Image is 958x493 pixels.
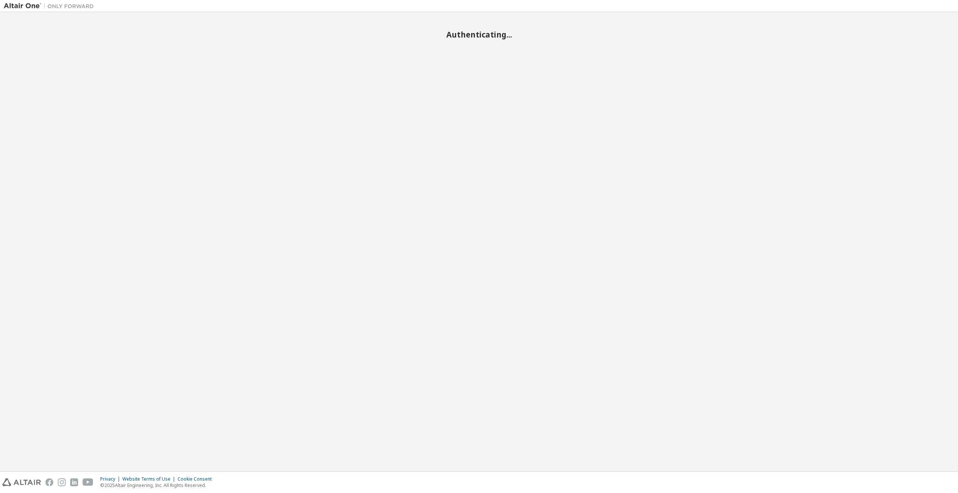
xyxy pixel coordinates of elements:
div: Cookie Consent [178,476,216,482]
h2: Authenticating... [4,30,954,39]
div: Website Terms of Use [122,476,178,482]
img: instagram.svg [58,478,66,486]
p: © 2025 Altair Engineering, Inc. All Rights Reserved. [100,482,216,488]
img: facebook.svg [45,478,53,486]
div: Privacy [100,476,122,482]
img: Altair One [4,2,98,10]
img: linkedin.svg [70,478,78,486]
img: altair_logo.svg [2,478,41,486]
img: youtube.svg [83,478,93,486]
